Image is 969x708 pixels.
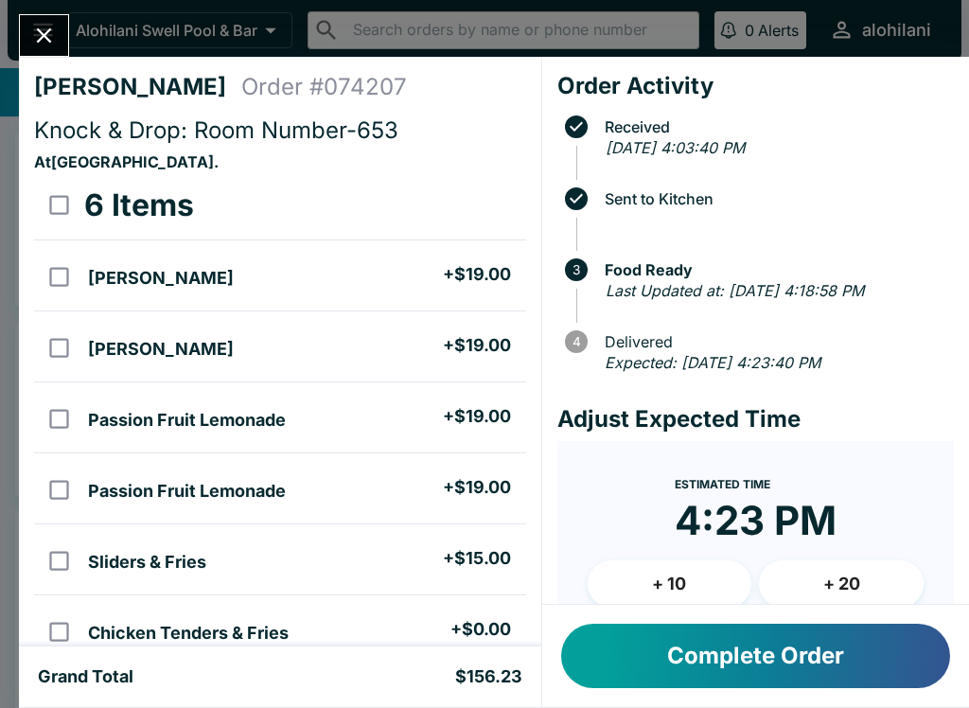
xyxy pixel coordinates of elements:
text: 3 [573,262,580,277]
span: Knock & Drop: Room Number-653 [34,116,398,144]
h5: + $15.00 [443,547,511,570]
h4: Order Activity [557,72,954,100]
span: Delivered [595,333,954,350]
h3: 6 Items [84,186,194,224]
h4: Adjust Expected Time [557,405,954,434]
h5: $156.23 [455,665,522,688]
h5: [PERSON_NAME] [88,338,234,361]
h5: + $19.00 [443,405,511,428]
button: Close [20,15,68,56]
span: Sent to Kitchen [595,190,954,207]
span: Food Ready [595,261,954,278]
h5: Chicken Tenders & Fries [88,622,289,645]
em: Expected: [DATE] 4:23:40 PM [605,353,820,372]
h5: Passion Fruit Lemonade [88,409,286,432]
strong: At [GEOGRAPHIC_DATA] . [34,152,219,171]
span: Received [595,118,954,135]
span: Estimated Time [675,477,770,491]
h5: [PERSON_NAME] [88,267,234,290]
text: 4 [572,334,580,349]
button: + 10 [588,560,752,608]
table: orders table [34,171,526,692]
h4: Order # 074207 [241,73,407,101]
h5: Sliders & Fries [88,551,206,574]
em: [DATE] 4:03:40 PM [606,138,745,157]
em: Last Updated at: [DATE] 4:18:58 PM [606,281,864,300]
time: 4:23 PM [675,496,837,545]
h5: + $0.00 [450,618,511,641]
h5: + $19.00 [443,334,511,357]
h5: + $19.00 [443,476,511,499]
h5: Grand Total [38,665,133,688]
h4: [PERSON_NAME] [34,73,241,101]
button: Complete Order [561,624,950,688]
h5: + $19.00 [443,263,511,286]
h5: Passion Fruit Lemonade [88,480,286,503]
button: + 20 [759,560,924,608]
